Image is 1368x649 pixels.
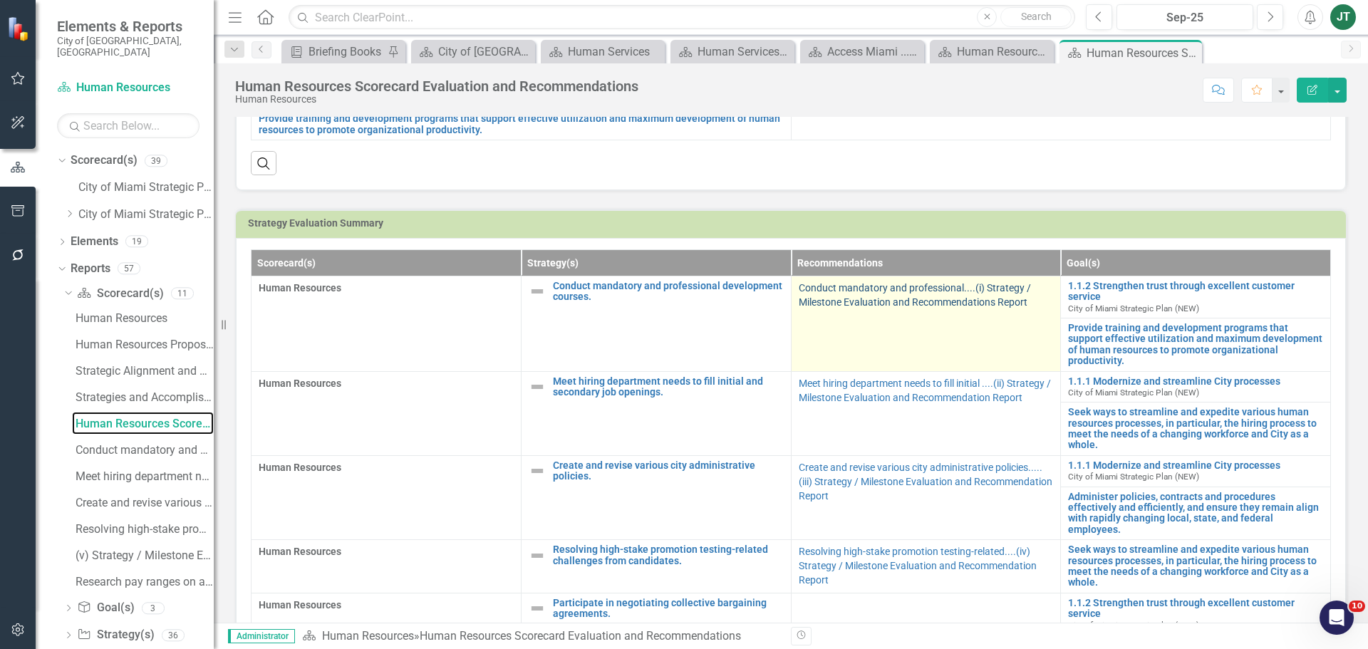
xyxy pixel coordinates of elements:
[1061,593,1331,635] td: Double-Click to Edit Right Click for Context Menu
[72,306,214,329] a: Human Resources
[1000,7,1072,27] button: Search
[77,627,154,643] a: Strategy(s)
[698,43,791,61] div: Human Services Scorecard Evaluation and Recommendations
[322,629,414,643] a: Human Resources
[1330,4,1356,30] button: JT
[118,262,140,274] div: 57
[1068,621,1199,630] span: City of Miami Strategic Plan (NEW)
[529,462,546,479] img: Not Defined
[57,35,199,58] small: City of [GEOGRAPHIC_DATA], [GEOGRAPHIC_DATA]
[1061,318,1331,371] td: Double-Click to Edit Right Click for Context Menu
[529,547,546,564] img: Not Defined
[1061,403,1331,456] td: Double-Click to Edit Right Click for Context Menu
[933,43,1050,61] a: Human Resources
[553,376,784,398] a: Meet hiring department needs to fill initial and secondary job openings.
[1068,376,1323,387] a: 1.1.1 Modernize and streamline City processes
[259,546,341,557] span: Human Resources
[142,602,165,614] div: 3
[125,236,148,248] div: 19
[145,155,167,167] div: 39
[1320,601,1354,635] iframe: Intercom live chat
[71,234,118,250] a: Elements
[7,16,32,41] img: ClearPoint Strategy
[553,598,784,620] a: Participate in negotiating collective bargaining agreements.
[1121,9,1248,26] div: Sep-25
[72,359,214,382] a: Strategic Alignment and Performance Measures
[259,599,341,611] span: Human Resources
[553,281,784,303] a: Conduct mandatory and professional development courses.
[1349,601,1365,612] span: 10
[77,600,134,616] a: Goal(s)
[799,462,1052,502] a: Create and revise various city administrative policies.....(iii) Strategy / Milestone Evaluation ...
[827,43,921,61] div: Access Miami ....(i) Strategy / Milestone Evaluation and Recommendations Report
[259,462,341,473] span: Human Resources
[285,43,384,61] a: Briefing Books
[57,80,199,96] a: Human Resources
[76,470,214,483] div: Meet hiring department needs to fill initial ....(ii) Strategy / Milestone Evaluation and Recomme...
[71,261,110,277] a: Reports
[162,629,185,641] div: 36
[553,544,784,566] a: Resolving high-stake promotion testing-related challenges from candidates.
[72,438,214,461] a: Conduct mandatory and professional....(i) Strategy / Milestone Evaluation and Recommendations Report
[76,549,214,562] div: (v) Strategy / Milestone Evaluation and Recommendation Report
[289,5,1075,30] input: Search ClearPoint...
[521,276,791,371] td: Double-Click to Edit Right Click for Context Menu
[791,540,1061,593] td: Double-Click to Edit
[1068,281,1323,303] a: 1.1.2 Strengthen trust through excellent customer service
[415,43,532,61] a: City of [GEOGRAPHIC_DATA]
[529,600,546,617] img: Not Defined
[259,282,341,294] span: Human Resources
[1061,455,1331,487] td: Double-Click to Edit Right Click for Context Menu
[71,152,138,169] a: Scorecard(s)
[1068,460,1323,471] a: 1.1.1 Modernize and streamline City processes
[438,43,532,61] div: City of [GEOGRAPHIC_DATA]
[799,282,1031,308] a: Conduct mandatory and professional....(i) Strategy / Milestone Evaluation and Recommendations Report
[791,276,1061,371] td: Double-Click to Edit
[76,338,214,351] div: Human Resources Proposed Budget (Strategic Plans and Performance Measures) FY 2025-26
[529,283,546,300] img: Not Defined
[76,312,214,325] div: Human Resources
[1116,4,1253,30] button: Sep-25
[76,523,214,536] div: Resolving high-stake promotion testing-related....(iv) Strategy / Milestone Evaluation and Recomm...
[1087,44,1198,62] div: Human Resources Scorecard Evaluation and Recommendations
[259,113,784,135] a: Provide training and development programs that support effective utilization and maximum developm...
[1061,276,1331,318] td: Double-Click to Edit Right Click for Context Menu
[1068,323,1323,367] a: Provide training and development programs that support effective utilization and maximum developm...
[1061,540,1331,593] td: Double-Click to Edit Right Click for Context Menu
[1068,544,1323,588] a: Seek ways to streamline and expedite various human resources processes, in particular, the hiring...
[791,455,1061,539] td: Double-Click to Edit
[235,78,638,94] div: Human Resources Scorecard Evaluation and Recommendations
[78,207,214,223] a: City of Miami Strategic Plan (NEW)
[78,180,214,196] a: City of Miami Strategic Plan
[529,378,546,395] img: Not Defined
[72,333,214,355] a: Human Resources Proposed Budget (Strategic Plans and Performance Measures) FY 2025-26
[72,517,214,540] a: Resolving high-stake promotion testing-related....(iv) Strategy / Milestone Evaluation and Recomm...
[521,371,791,455] td: Double-Click to Edit Right Click for Context Menu
[76,497,214,509] div: Create and revise various city administrative policies.....(iii) Strategy / Milestone Evaluation ...
[674,43,791,61] a: Human Services Scorecard Evaluation and Recommendations
[252,109,792,140] td: Double-Click to Edit Right Click for Context Menu
[1068,407,1323,451] a: Seek ways to streamline and expedite various human resources processes, in particular, the hiring...
[1068,472,1199,482] span: City of Miami Strategic Plan (NEW)
[1068,492,1323,536] a: Administer policies, contracts and procedures effectively and efficiently, and ensure they remain...
[228,629,295,643] span: Administrator
[791,109,1331,140] td: Double-Click to Edit
[248,218,1339,229] h3: Strategy Evaluation Summary
[302,628,780,645] div: »
[521,455,791,539] td: Double-Click to Edit Right Click for Context Menu
[171,287,194,299] div: 11
[1068,303,1199,313] span: City of Miami Strategic Plan (NEW)
[72,544,214,566] a: (v) Strategy / Milestone Evaluation and Recommendation Report
[521,540,791,593] td: Double-Click to Edit Right Click for Context Menu
[791,371,1061,455] td: Double-Click to Edit
[76,391,214,404] div: Strategies and Accomplishments
[799,546,1037,586] a: Resolving high-stake promotion testing-related....(iv) Strategy / Milestone Evaluation and Recomm...
[1068,388,1199,398] span: City of Miami Strategic Plan (NEW)
[76,417,214,430] div: Human Resources Scorecard Evaluation and Recommendations
[72,464,214,487] a: Meet hiring department needs to fill initial ....(ii) Strategy / Milestone Evaluation and Recomme...
[76,576,214,588] div: Research pay ranges on a priority basis and recommend ....(vi) Strategy / Milestone Evaluation an...
[804,43,921,61] a: Access Miami ....(i) Strategy / Milestone Evaluation and Recommendations Report
[1061,487,1331,540] td: Double-Click to Edit Right Click for Context Menu
[57,18,199,35] span: Elements & Reports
